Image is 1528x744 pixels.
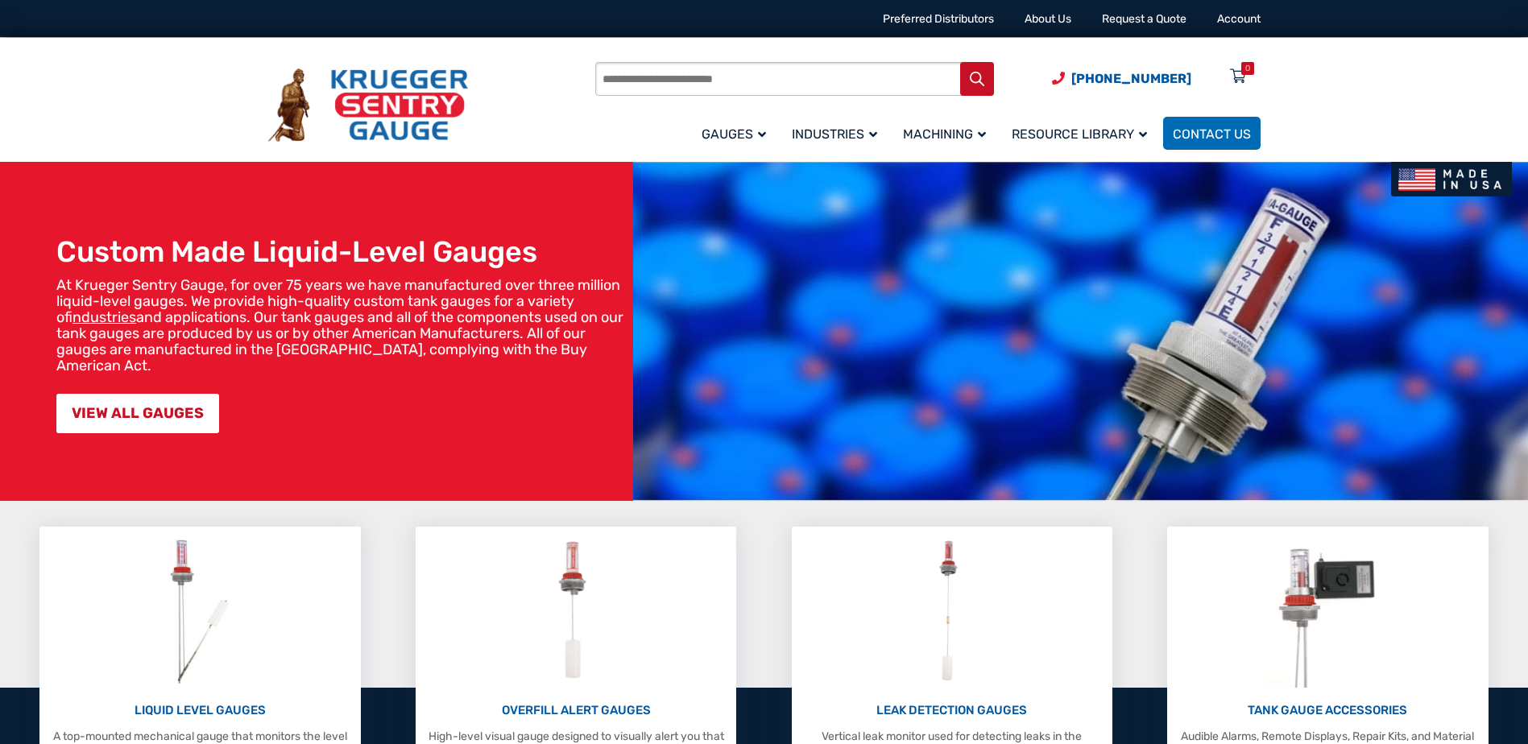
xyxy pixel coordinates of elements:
[692,114,782,152] a: Gauges
[782,114,893,152] a: Industries
[1102,12,1186,26] a: Request a Quote
[1163,117,1261,150] a: Contact Us
[48,701,352,720] p: LIQUID LEVEL GAUGES
[792,126,877,142] span: Industries
[1052,68,1191,89] a: Phone Number (920) 434-8860
[1263,535,1393,688] img: Tank Gauge Accessories
[1245,62,1250,75] div: 0
[1002,114,1163,152] a: Resource Library
[903,126,986,142] span: Machining
[1071,71,1191,86] span: [PHONE_NUMBER]
[883,12,994,26] a: Preferred Distributors
[1391,162,1512,196] img: Made In USA
[1012,126,1147,142] span: Resource Library
[56,394,219,433] a: VIEW ALL GAUGES
[56,234,625,269] h1: Custom Made Liquid-Level Gauges
[157,535,242,688] img: Liquid Level Gauges
[702,126,766,142] span: Gauges
[800,701,1104,720] p: LEAK DETECTION GAUGES
[920,535,983,688] img: Leak Detection Gauges
[1175,701,1480,720] p: TANK GAUGE ACCESSORIES
[268,68,468,143] img: Krueger Sentry Gauge
[1217,12,1261,26] a: Account
[424,701,728,720] p: OVERFILL ALERT GAUGES
[1025,12,1071,26] a: About Us
[1173,126,1251,142] span: Contact Us
[56,277,625,374] p: At Krueger Sentry Gauge, for over 75 years we have manufactured over three million liquid-level g...
[540,535,612,688] img: Overfill Alert Gauges
[72,308,136,326] a: industries
[893,114,1002,152] a: Machining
